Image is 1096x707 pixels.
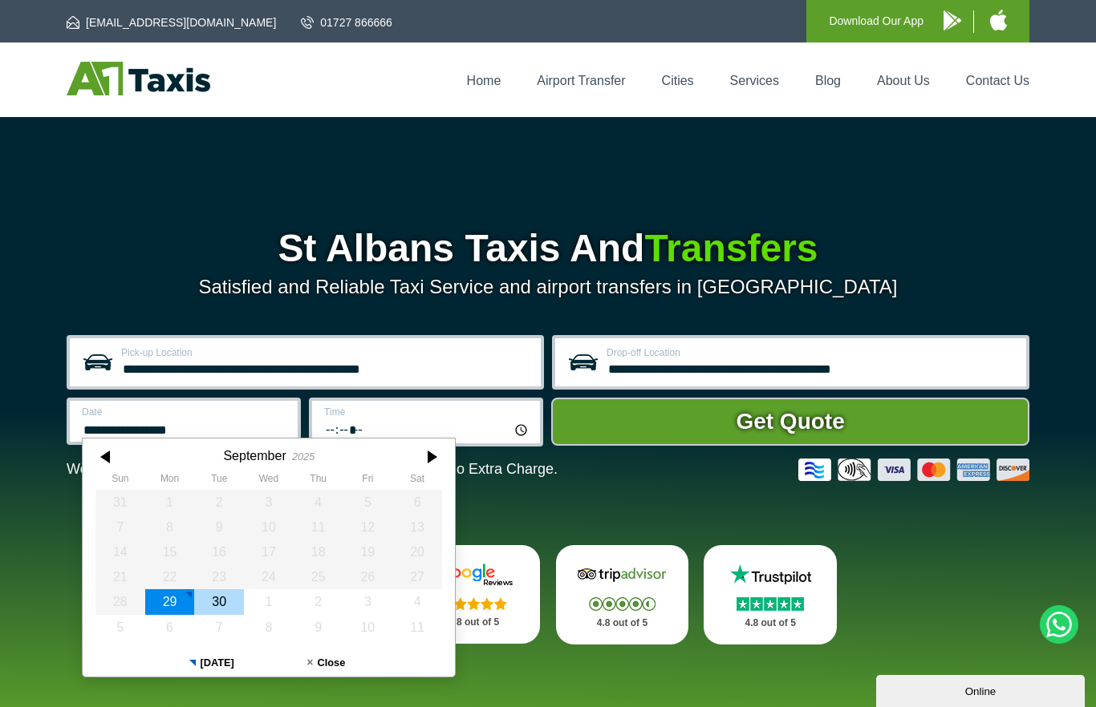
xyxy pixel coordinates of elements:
[294,515,343,539] div: 11 September 2025
[301,14,392,30] a: 01727 866666
[392,490,442,515] div: 06 September 2025
[95,539,145,564] div: 14 September 2025
[95,564,145,589] div: 21 September 2025
[662,74,694,87] a: Cities
[154,649,269,677] button: [DATE]
[244,515,294,539] div: 10 September 2025
[343,564,393,589] div: 26 September 2025
[737,597,804,611] img: Stars
[392,615,442,640] div: 11 October 2025
[704,545,837,644] a: Trustpilot Stars 4.8 out of 5
[244,615,294,640] div: 08 October 2025
[95,615,145,640] div: 05 October 2025
[95,589,145,614] div: 28 September 2025
[966,74,1029,87] a: Contact Us
[644,227,818,269] span: Transfers
[722,563,818,587] img: Trustpilot
[392,473,442,489] th: Saturday
[194,515,244,539] div: 09 September 2025
[343,490,393,515] div: 05 September 2025
[95,490,145,515] div: 31 August 2025
[877,74,930,87] a: About Us
[343,589,393,614] div: 03 October 2025
[589,597,656,611] img: Stars
[551,398,1029,446] button: Get Quote
[556,545,689,644] a: Tripadvisor Stars 4.8 out of 5
[343,539,393,564] div: 19 September 2025
[392,539,442,564] div: 20 September 2025
[425,612,523,632] p: 4.8 out of 5
[815,74,841,87] a: Blog
[145,539,195,564] div: 15 September 2025
[244,589,294,614] div: 01 October 2025
[944,10,961,30] img: A1 Taxis Android App
[95,473,145,489] th: Sunday
[798,459,1029,481] img: Credit And Debit Cards
[82,407,288,417] label: Date
[294,589,343,614] div: 02 October 2025
[145,490,195,515] div: 01 September 2025
[440,597,507,610] img: Stars
[67,276,1029,298] p: Satisfied and Reliable Taxi Service and airport transfers in [GEOGRAPHIC_DATA]
[194,615,244,640] div: 07 October 2025
[121,348,531,358] label: Pick-up Location
[876,672,1088,707] iframe: chat widget
[223,448,286,463] div: September
[67,62,210,95] img: A1 Taxis St Albans LTD
[574,613,672,633] p: 4.8 out of 5
[244,564,294,589] div: 24 September 2025
[145,615,195,640] div: 06 October 2025
[145,589,195,614] div: 29 September 2025
[95,515,145,539] div: 07 September 2025
[194,490,244,515] div: 02 September 2025
[343,515,393,539] div: 12 September 2025
[194,539,244,564] div: 16 September 2025
[343,473,393,489] th: Friday
[537,74,625,87] a: Airport Transfer
[67,14,276,30] a: [EMAIL_ADDRESS][DOMAIN_NAME]
[374,461,558,477] span: The Car at No Extra Charge.
[294,615,343,640] div: 09 October 2025
[730,74,779,87] a: Services
[194,589,244,614] div: 30 September 2025
[392,515,442,539] div: 13 September 2025
[194,564,244,589] div: 23 September 2025
[294,564,343,589] div: 25 September 2025
[294,473,343,489] th: Thursday
[292,450,315,463] div: 2025
[244,490,294,515] div: 03 September 2025
[392,564,442,589] div: 27 September 2025
[721,613,819,633] p: 4.8 out of 5
[426,563,522,587] img: Google
[244,473,294,489] th: Wednesday
[607,348,1017,358] label: Drop-off Location
[343,615,393,640] div: 10 October 2025
[392,589,442,614] div: 04 October 2025
[467,74,501,87] a: Home
[145,564,195,589] div: 22 September 2025
[294,490,343,515] div: 04 September 2025
[67,461,558,478] p: We Now Accept Card & Contactless Payment In
[574,563,670,587] img: Tripadvisor
[244,539,294,564] div: 17 September 2025
[294,539,343,564] div: 18 September 2025
[324,407,530,417] label: Time
[269,649,384,677] button: Close
[194,473,244,489] th: Tuesday
[990,10,1007,30] img: A1 Taxis iPhone App
[408,545,541,644] a: Google Stars 4.8 out of 5
[145,473,195,489] th: Monday
[145,515,195,539] div: 08 September 2025
[829,11,923,31] p: Download Our App
[67,229,1029,268] h1: St Albans Taxis And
